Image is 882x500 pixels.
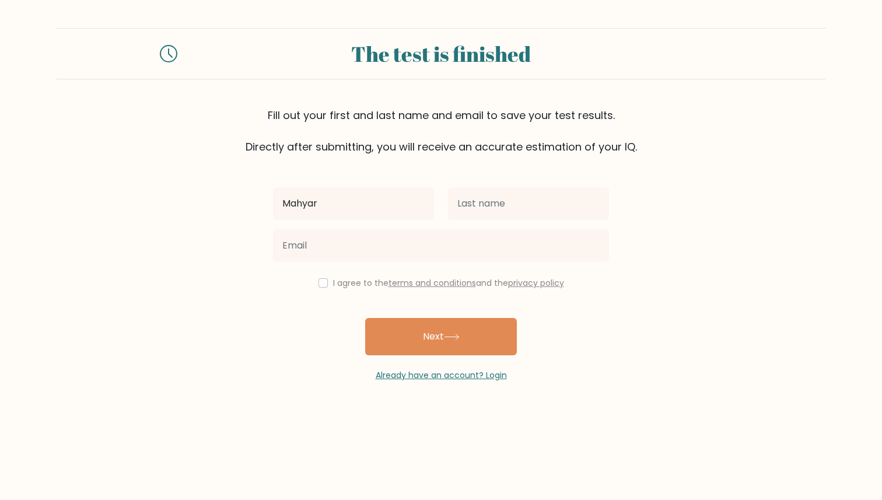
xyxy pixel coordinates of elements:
[333,277,564,289] label: I agree to the and the
[388,277,476,289] a: terms and conditions
[448,187,609,220] input: Last name
[273,229,609,262] input: Email
[56,107,826,155] div: Fill out your first and last name and email to save your test results. Directly after submitting,...
[273,187,434,220] input: First name
[508,277,564,289] a: privacy policy
[365,318,517,355] button: Next
[191,38,691,69] div: The test is finished
[376,369,507,381] a: Already have an account? Login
